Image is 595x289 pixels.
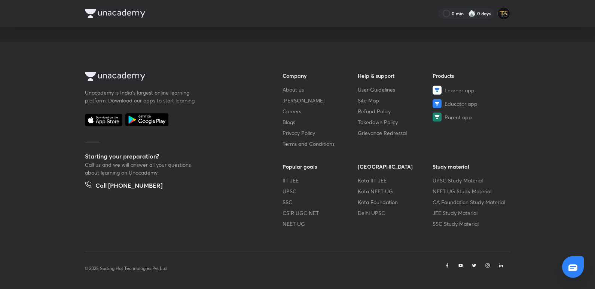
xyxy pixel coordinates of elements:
[283,163,358,170] h6: Popular goals
[283,176,358,184] a: IIT JEE
[85,72,259,83] a: Company Logo
[358,209,433,217] a: Delhi UPSC
[358,198,433,206] a: Kota Foundation
[433,113,508,122] a: Parent app
[85,181,162,191] a: Call [PHONE_NUMBER]
[358,187,433,195] a: Kota NEET UG
[358,129,433,137] a: Grievance Redressal
[433,99,442,108] img: Educator app
[283,86,358,93] a: About us
[283,187,358,195] a: UPSC
[358,176,433,184] a: Kota IIT JEE
[445,86,475,94] span: Learner app
[433,113,442,122] img: Parent app
[85,89,197,104] p: Unacademy is India’s largest online learning platform. Download our apps to start learning
[358,163,433,170] h6: [GEOGRAPHIC_DATA]
[283,220,358,228] a: NEET UG
[95,181,162,191] h5: Call [PHONE_NUMBER]
[283,96,358,104] a: [PERSON_NAME]
[433,220,508,228] a: SSC Study Material
[283,107,301,115] span: Careers
[433,176,508,184] a: UPSC Study Material
[283,198,358,206] a: SSC
[283,118,358,126] a: Blogs
[85,72,145,81] img: Company Logo
[433,187,508,195] a: NEET UG Study Material
[283,209,358,217] a: CSIR UGC NET
[358,72,433,80] h6: Help & support
[85,265,167,272] p: © 2025 Sorting Hat Technologies Pvt Ltd
[283,72,358,80] h6: Company
[433,209,508,217] a: JEE Study Material
[358,107,433,115] a: Refund Policy
[85,152,259,161] h5: Starting your preparation?
[85,161,197,176] p: Call us and we will answer all your questions about learning on Unacademy
[283,140,358,148] a: Terms and Conditions
[85,9,145,18] img: Company Logo
[445,113,472,121] span: Parent app
[358,96,433,104] a: Site Map
[283,107,358,115] a: Careers
[358,86,433,93] a: User Guidelines
[468,10,476,17] img: streak
[433,163,508,170] h6: Study material
[433,72,508,80] h6: Products
[433,99,508,108] a: Educator app
[497,7,510,20] img: Tanishq Sahu
[445,100,477,108] span: Educator app
[433,86,442,95] img: Learner app
[283,129,358,137] a: Privacy Policy
[433,198,508,206] a: CA Foundation Study Material
[358,118,433,126] a: Takedown Policy
[433,86,508,95] a: Learner app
